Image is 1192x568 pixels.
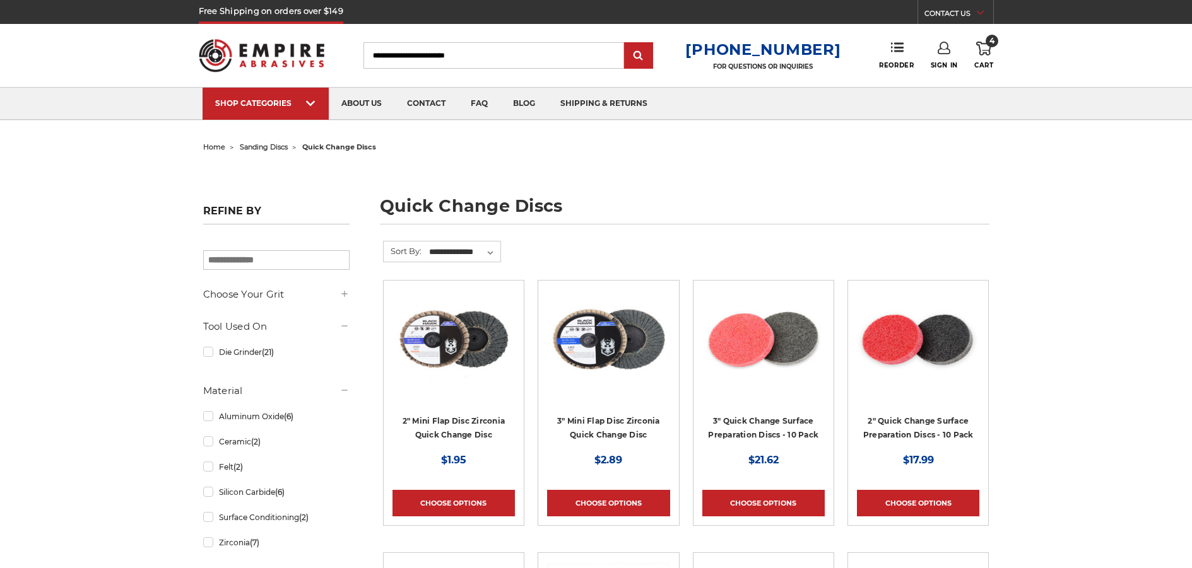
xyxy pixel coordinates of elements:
img: BHA 3" Quick Change 60 Grit Flap Disc for Fine Grinding and Finishing [547,289,670,390]
h1: quick change discs [380,197,989,224]
img: Black Hawk Abrasives 2-inch Zirconia Flap Disc with 60 Grit Zirconia for Smooth Finishing [392,289,515,390]
a: Surface Conditioning(2) [203,506,350,528]
span: (6) [284,412,293,421]
span: $21.62 [748,454,779,466]
span: $17.99 [903,454,934,466]
a: Choose Options [547,490,670,516]
a: Aluminum Oxide(6) [203,405,350,427]
a: shipping & returns [548,88,660,120]
h5: Tool Used On [203,319,350,334]
img: 3 inch surface preparation discs [702,289,825,390]
span: 4 [986,35,998,47]
span: Reorder [879,61,914,69]
a: Felt(2) [203,456,350,478]
a: sanding discs [240,142,288,151]
a: Reorder [879,42,914,69]
a: CONTACT US [924,6,993,24]
a: Choose Options [702,490,825,516]
span: (2) [251,437,261,446]
span: (6) [275,487,285,497]
span: (2) [299,513,309,522]
a: about us [329,88,394,120]
a: [PHONE_NUMBER] [685,40,841,59]
span: quick change discs [302,142,376,151]
a: Zirconia(7) [203,531,350,554]
a: 3 inch surface preparation discs [702,289,825,451]
span: (2) [233,462,243,472]
div: SHOP CATEGORIES [215,98,316,108]
a: 2 inch surface preparation discs [857,289,979,451]
h5: Choose Your Grit [203,287,350,302]
select: Sort By: [427,243,500,262]
span: (21) [262,347,274,357]
label: Sort By: [384,241,422,260]
a: contact [394,88,458,120]
h5: Material [203,383,350,398]
span: Sign In [931,61,958,69]
span: (7) [250,538,259,547]
a: faq [458,88,500,120]
a: Choose Options [392,490,515,516]
a: Silicon Carbide(6) [203,481,350,503]
a: 4 Cart [974,42,993,69]
a: Die Grinder(21) [203,341,350,363]
a: Black Hawk Abrasives 2-inch Zirconia Flap Disc with 60 Grit Zirconia for Smooth Finishing [392,289,515,451]
span: Cart [974,61,993,69]
p: FOR QUESTIONS OR INQUIRIES [685,62,841,71]
span: $1.95 [441,454,466,466]
a: home [203,142,225,151]
input: Submit [626,43,651,69]
span: $2.89 [594,454,622,466]
a: Ceramic(2) [203,431,350,453]
img: 2 inch surface preparation discs [857,289,979,390]
img: Empire Abrasives [199,31,325,80]
a: BHA 3" Quick Change 60 Grit Flap Disc for Fine Grinding and Finishing [547,289,670,451]
a: blog [500,88,548,120]
h5: Refine by [203,205,350,224]
a: Choose Options [857,490,979,516]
